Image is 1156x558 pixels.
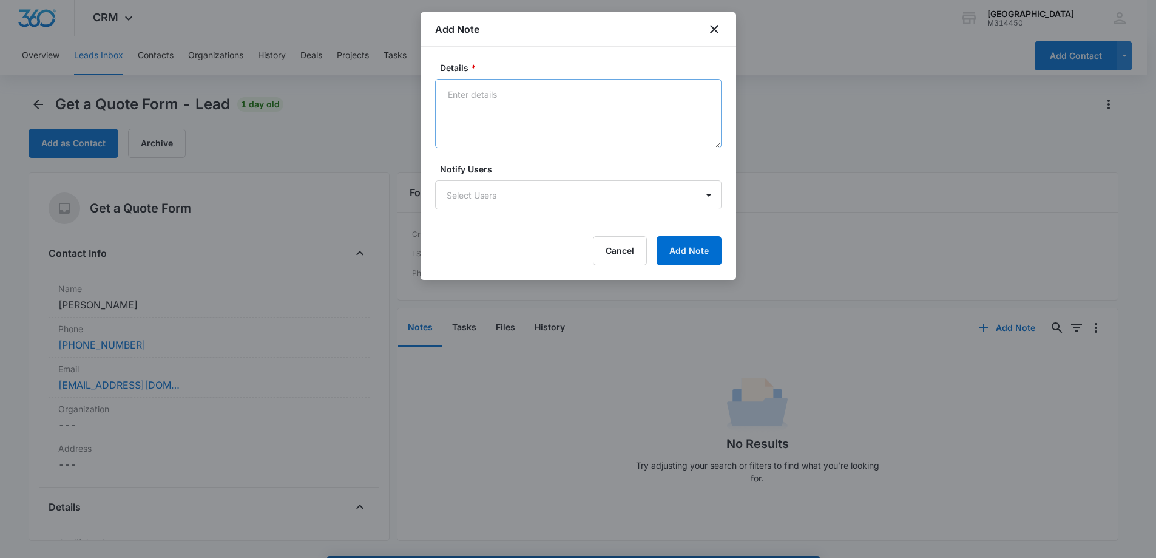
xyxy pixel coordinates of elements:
button: Add Note [657,236,722,265]
button: Cancel [593,236,647,265]
button: close [707,22,722,36]
label: Notify Users [440,163,726,175]
h1: Add Note [435,22,479,36]
label: Details [440,61,726,74]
